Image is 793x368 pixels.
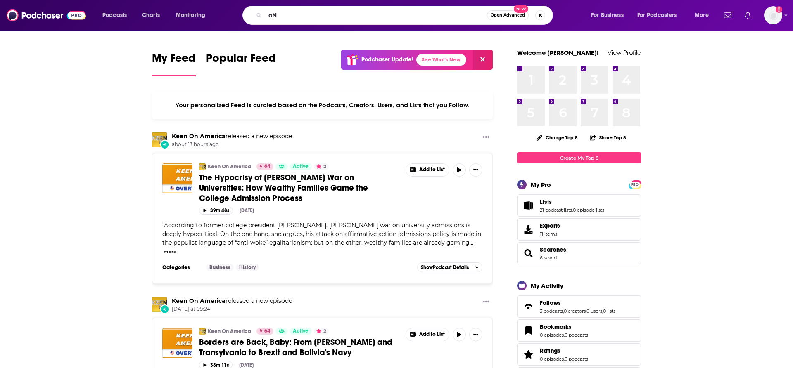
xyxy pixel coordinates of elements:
[517,319,641,342] span: Bookmarks
[540,222,560,229] span: Exports
[480,297,493,307] button: Show More Button
[152,51,196,70] span: My Feed
[208,328,251,335] a: Keen On America
[517,343,641,366] span: Ratings
[520,248,537,259] a: Searches
[589,130,627,146] button: Share Top 8
[416,54,466,66] a: See What's New
[470,239,473,246] span: ...
[630,181,640,187] a: PRO
[256,163,273,170] a: 64
[361,56,413,63] p: Podchaser Update!
[540,246,566,253] span: Searches
[162,163,192,193] a: The Hypocrisy of Trump's War on Universities: How Wealthy Families Game the College Admission Pro...
[199,172,400,203] a: The Hypocrisy of [PERSON_NAME] War on Universities: How Wealthy Families Game the College Admissi...
[250,6,561,25] div: Search podcasts, credits, & more...
[239,362,254,368] div: [DATE]
[540,299,615,307] a: Follows
[170,9,216,22] button: open menu
[689,9,719,22] button: open menu
[199,337,400,358] a: Borders are Back, Baby: From [PERSON_NAME] and Transylvania to Brexit and Bolivia's Navy
[517,218,641,241] a: Exports
[206,51,276,70] span: Popular Feed
[487,10,529,20] button: Open AdvancedNew
[695,9,709,21] span: More
[152,91,493,119] div: Your personalized Feed is curated based on the Podcasts, Creators, Users, and Lists that you Follow.
[417,262,482,272] button: ShowPodcast Details
[491,13,525,17] span: Open Advanced
[419,331,445,337] span: Add to List
[480,132,493,143] button: Show More Button
[206,51,276,76] a: Popular Feed
[632,9,689,22] button: open menu
[741,8,754,22] a: Show notifications dropdown
[102,9,127,21] span: Podcasts
[540,207,572,213] a: 21 podcast lists
[172,306,292,313] span: [DATE] at 09:24
[406,328,449,341] button: Show More Button
[764,6,782,24] img: User Profile
[540,347,588,354] a: Ratings
[293,163,309,171] span: Active
[164,248,176,255] button: more
[256,328,273,335] a: 64
[162,222,481,246] span: "
[565,332,588,338] a: 0 podcasts
[199,163,206,170] img: Keen On America
[160,140,169,149] div: New Episode
[532,132,583,143] button: Change Top 8
[421,264,469,270] span: Show Podcast Details
[563,308,564,314] span: ,
[517,295,641,318] span: Follows
[721,8,735,22] a: Show notifications dropdown
[137,9,165,22] a: Charts
[540,198,552,205] span: Lists
[540,231,560,237] span: 11 items
[540,332,564,338] a: 0 episodes
[240,208,254,213] div: [DATE]
[591,9,624,21] span: For Business
[264,327,270,335] span: 64
[162,328,192,358] img: Borders are Back, Baby: From Trump and Transylvania to Brexit and Bolivia's Navy
[199,328,206,335] a: Keen On America
[152,297,167,312] a: Keen On America
[142,9,160,21] span: Charts
[293,327,309,335] span: Active
[172,132,292,140] h3: released a new episode
[162,264,199,271] h3: Categories
[162,222,481,246] span: According to former college president [PERSON_NAME], [PERSON_NAME] war on university admissions i...
[152,132,167,147] img: Keen On America
[517,194,641,217] span: Lists
[564,308,586,314] a: 0 creators
[314,328,329,335] button: 2
[469,328,482,341] button: Show More Button
[517,49,599,57] a: Welcome [PERSON_NAME]!
[540,347,560,354] span: Ratings
[520,301,537,312] a: Follows
[540,308,563,314] a: 3 podcasts
[520,200,537,211] a: Lists
[764,6,782,24] span: Logged in as megcassidy
[97,9,138,22] button: open menu
[531,181,551,189] div: My Pro
[264,163,270,171] span: 64
[172,297,226,304] a: Keen On America
[540,356,564,362] a: 0 episodes
[531,282,563,290] div: My Activity
[565,356,588,362] a: 0 podcasts
[290,163,312,170] a: Active
[540,198,604,205] a: Lists
[172,297,292,305] h3: released a new episode
[764,6,782,24] button: Show profile menu
[637,9,677,21] span: For Podcasters
[236,264,259,271] a: History
[208,163,251,170] a: Keen On America
[314,163,329,170] button: 2
[7,7,86,23] img: Podchaser - Follow, Share and Rate Podcasts
[572,207,573,213] span: ,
